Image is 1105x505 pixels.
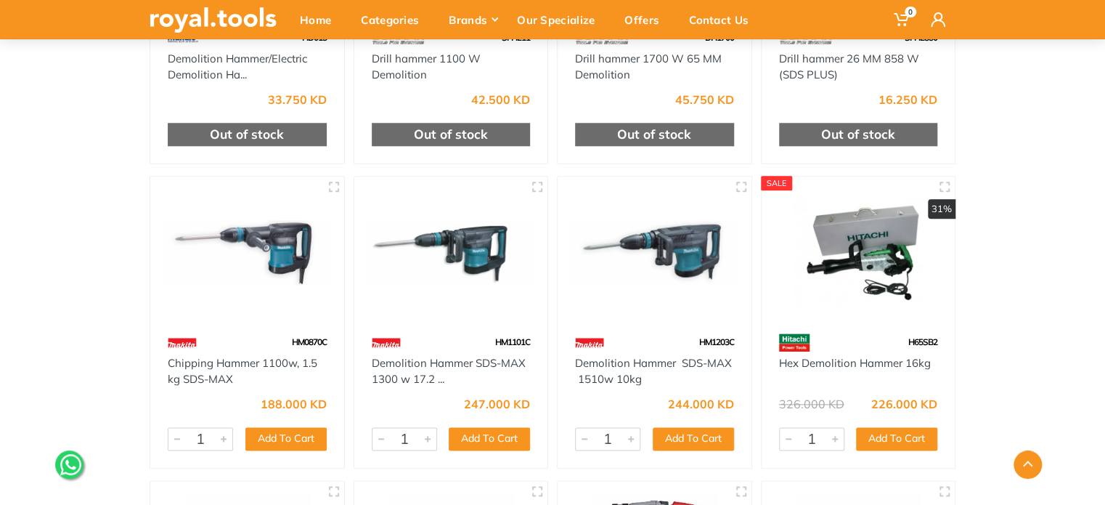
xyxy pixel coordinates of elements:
[372,52,481,82] a: Drill hammer 1100 W Demolition
[575,52,722,82] a: Drill hammer 1700 W 65 MM Demolition
[779,123,938,146] div: Out of stock
[168,330,197,355] img: 42.webp
[779,330,810,355] img: 57.webp
[290,4,351,35] div: Home
[575,123,734,146] div: Out of stock
[261,398,327,410] div: 188.000 KD
[779,356,931,370] a: Hex Demolition Hammer 16kg
[439,4,507,35] div: Brands
[871,398,937,410] div: 226.000 KD
[878,94,937,105] div: 16.250 KD
[168,356,317,387] a: Chipping Hammer 1100w, 1.5 kg SDS-MAX
[679,4,768,35] div: Contact Us
[372,330,401,355] img: 42.webp
[292,336,327,347] span: HM0870C
[905,7,916,17] span: 0
[779,52,919,82] a: Drill hammer 26 MM 858 W (SDS PLUS)
[699,336,734,347] span: HM1203C
[150,7,277,33] img: royal.tools Logo
[571,190,738,315] img: Royal Tools - Demolition Hammer SDS-MAX 1510w 10kg
[471,94,530,105] div: 42.500 KD
[775,190,942,315] img: Royal Tools - Hex Demolition Hammer 16kg
[464,398,530,410] div: 247.000 KD
[367,190,535,315] img: Royal Tools - Demolition Hammer SDS-MAX 1300 w 17.2 j
[575,356,732,387] a: Demolition Hammer SDS-MAX 1510w 10kg
[856,427,937,451] button: Add To Cart
[668,398,734,410] div: 244.000 KD
[372,123,531,146] div: Out of stock
[168,52,307,82] a: Demolition Hammer/Electric Demolition Ha...
[908,336,937,347] span: H65SB2
[351,4,439,35] div: Categories
[507,4,614,35] div: Our Specialize
[928,199,955,219] div: 31%
[653,427,734,451] button: Add To Cart
[761,176,793,190] div: SALE
[495,336,530,347] span: HM1101C
[614,4,679,35] div: Offers
[779,398,844,410] div: 326.000 KD
[245,427,327,451] button: Add To Cart
[168,123,327,146] div: Out of stock
[675,94,734,105] div: 45.750 KD
[163,190,331,315] img: Royal Tools - Chipping Hammer 1100w, 1.5 kg SDS-MAX
[449,427,530,451] button: Add To Cart
[372,356,526,387] a: Demolition Hammer SDS-MAX 1300 w 17.2 ...
[575,330,604,355] img: 42.webp
[268,94,327,105] div: 33.750 KD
